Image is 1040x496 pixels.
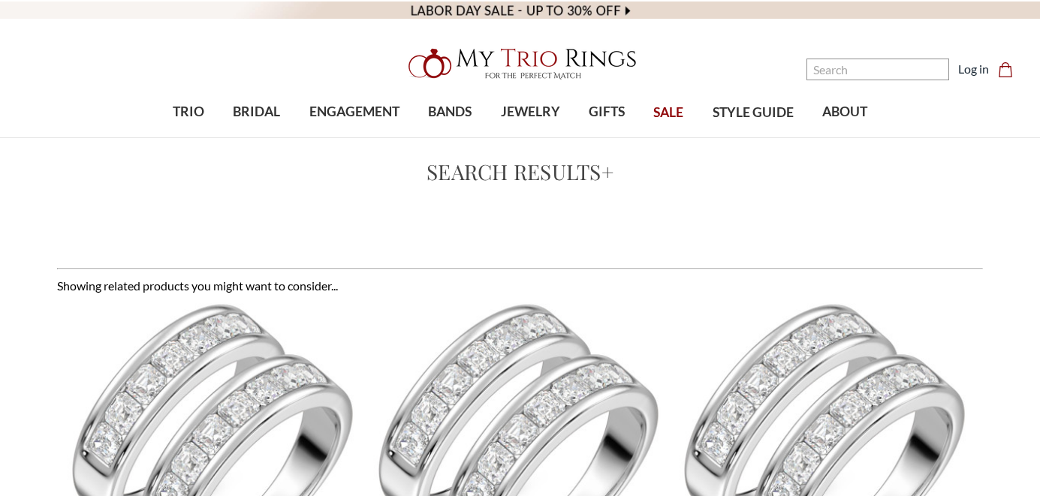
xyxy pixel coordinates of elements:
[442,137,457,138] button: submenu toggle
[958,60,989,78] a: Log in
[219,88,294,137] a: BRIDAL
[639,89,698,137] a: SALE
[486,88,574,137] a: JEWELRY
[27,156,1013,188] h1: Search Results+
[653,103,683,122] span: SALE
[998,62,1013,77] svg: cart.cart_preview
[181,137,196,138] button: submenu toggle
[574,88,639,137] a: GIFTS
[713,103,794,122] span: STYLE GUIDE
[295,88,414,137] a: ENGAGEMENT
[302,40,739,88] a: My Trio Rings
[414,88,486,137] a: BANDS
[309,102,399,122] span: ENGAGEMENT
[428,102,472,122] span: BANDS
[806,59,949,80] input: Search
[400,40,641,88] img: My Trio Rings
[698,89,807,137] a: STYLE GUIDE
[501,102,560,122] span: JEWELRY
[599,137,614,138] button: submenu toggle
[589,102,625,122] span: GIFTS
[158,88,219,137] a: TRIO
[173,102,204,122] span: TRIO
[233,102,280,122] span: BRIDAL
[347,137,362,138] button: submenu toggle
[998,60,1022,78] a: Cart with 0 items
[523,137,538,138] button: submenu toggle
[249,137,264,138] button: submenu toggle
